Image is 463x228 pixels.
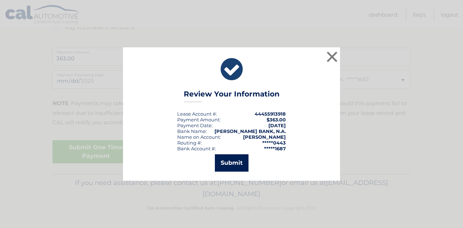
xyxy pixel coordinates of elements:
[215,154,249,172] button: Submit
[177,140,202,146] div: Routing #:
[214,128,286,134] strong: [PERSON_NAME] BANK, N.A.
[177,122,213,128] div: :
[177,111,217,117] div: Lease Account #:
[268,122,286,128] span: [DATE]
[177,146,216,151] div: Bank Account #:
[255,111,286,117] strong: 44455913918
[177,128,207,134] div: Bank Name:
[184,90,280,102] h3: Review Your Information
[243,134,286,140] strong: [PERSON_NAME]
[177,117,221,122] div: Payment Amount:
[177,134,221,140] div: Name on Account:
[325,50,339,64] button: ×
[177,122,212,128] span: Payment Date
[267,117,286,122] span: $363.00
